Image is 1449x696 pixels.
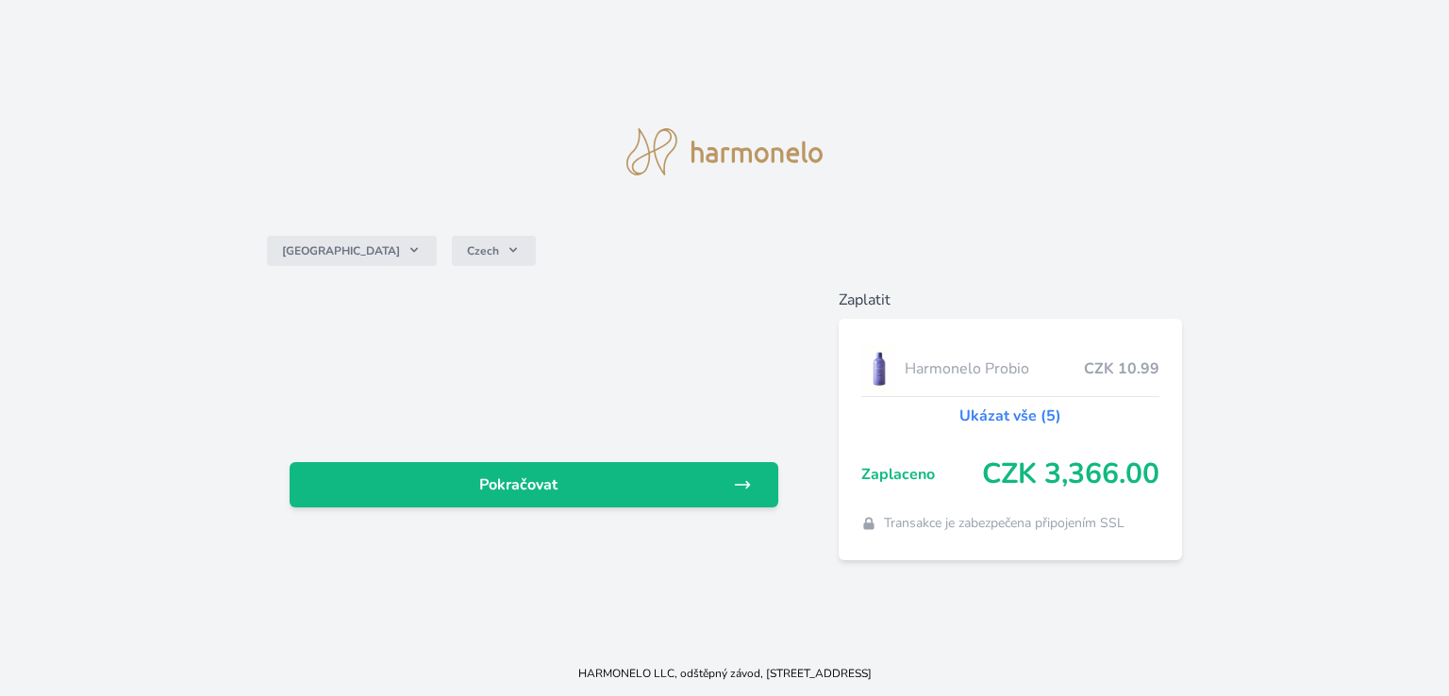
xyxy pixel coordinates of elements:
[1084,357,1159,380] span: CZK 10.99
[861,345,897,392] img: CLEAN_PROBIO_se_stinem_x-lo.jpg
[467,243,499,258] span: Czech
[290,462,778,507] a: Pokračovat
[267,236,437,266] button: [GEOGRAPHIC_DATA]
[982,457,1159,491] span: CZK 3,366.00
[839,289,1182,311] h6: Zaplatit
[305,473,733,496] span: Pokračovat
[452,236,536,266] button: Czech
[905,357,1084,380] span: Harmonelo Probio
[626,128,823,175] img: logo.svg
[282,243,400,258] span: [GEOGRAPHIC_DATA]
[861,463,982,486] span: Zaplaceno
[884,514,1124,533] span: Transakce je zabezpečena připojením SSL
[959,405,1061,427] a: Ukázat vše (5)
